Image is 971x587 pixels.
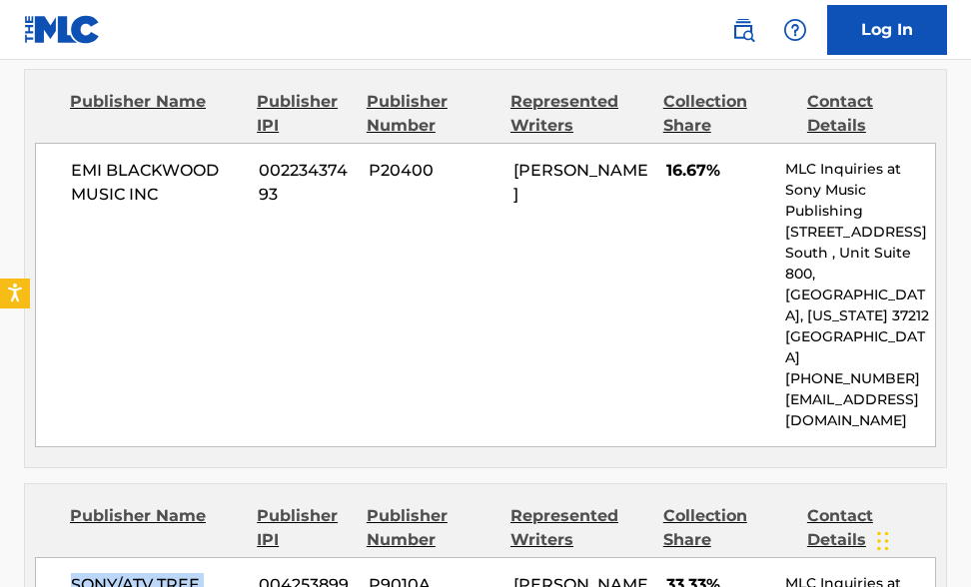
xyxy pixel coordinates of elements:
[785,368,935,389] p: [PHONE_NUMBER]
[723,10,763,50] a: Public Search
[70,504,242,552] div: Publisher Name
[24,15,101,44] img: MLC Logo
[367,504,495,552] div: Publisher Number
[775,10,815,50] div: Help
[807,90,936,138] div: Contact Details
[369,159,498,183] span: P20400
[785,389,935,431] p: [EMAIL_ADDRESS][DOMAIN_NAME]
[827,5,947,55] a: Log In
[731,18,755,42] img: search
[367,90,495,138] div: Publisher Number
[513,161,648,204] span: [PERSON_NAME]
[510,504,648,552] div: Represented Writers
[666,159,770,183] span: 16.67%
[663,90,792,138] div: Collection Share
[871,491,971,587] iframe: Chat Widget
[70,90,242,138] div: Publisher Name
[71,159,244,207] span: EMI BLACKWOOD MUSIC INC
[807,504,936,552] div: Contact Details
[785,222,935,285] p: [STREET_ADDRESS] South , Unit Suite 800,
[877,511,889,571] div: Drag
[257,504,352,552] div: Publisher IPI
[663,504,792,552] div: Collection Share
[510,90,648,138] div: Represented Writers
[785,159,935,222] p: MLC Inquiries at Sony Music Publishing
[257,90,352,138] div: Publisher IPI
[785,326,935,368] p: [GEOGRAPHIC_DATA]
[785,285,935,326] p: [GEOGRAPHIC_DATA], [US_STATE] 37212
[259,159,354,207] span: 00223437493
[783,18,807,42] img: help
